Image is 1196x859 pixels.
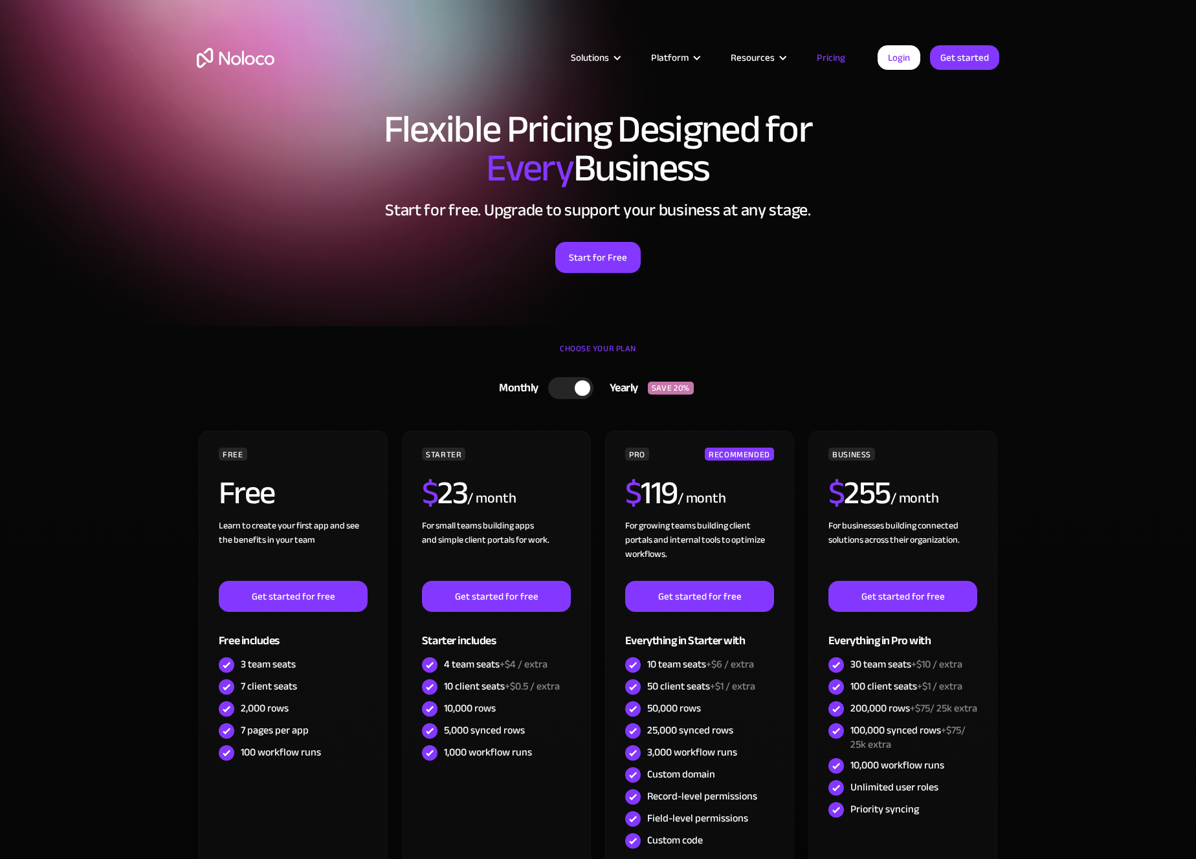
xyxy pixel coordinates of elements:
div: 50 client seats [647,679,755,693]
a: Get started for free [625,581,774,612]
div: PRO [625,448,649,461]
span: +$4 / extra [500,655,548,674]
div: Custom code [647,833,703,847]
div: 100,000 synced rows [850,723,977,752]
div: 25,000 synced rows [647,723,733,737]
div: Solutions [571,49,609,66]
div: For small teams building apps and simple client portals for work. ‍ [422,519,571,581]
div: 10 team seats [647,657,754,671]
h2: Start for free. Upgrade to support your business at any stage. [197,201,999,220]
span: +$1 / extra [917,677,962,696]
span: +$75/ 25k extra [850,721,966,754]
div: Free includes [219,612,368,654]
span: $ [828,462,845,523]
div: / month [678,488,726,509]
div: 50,000 rows [647,701,701,715]
a: Login [878,45,920,70]
h1: Flexible Pricing Designed for Business [197,110,999,188]
div: Yearly [593,378,648,398]
div: Monthly [483,378,548,398]
h2: 119 [625,477,678,509]
div: 10,000 rows [444,701,496,715]
div: Field-level permissions [647,811,748,825]
span: +$75/ 25k extra [910,699,977,718]
div: Unlimited user roles [850,780,938,794]
div: 4 team seats [444,657,548,671]
a: Get started [930,45,999,70]
span: $ [625,462,641,523]
div: 30 team seats [850,657,962,671]
div: Resources [731,49,775,66]
a: Start for Free [555,242,641,273]
div: FREE [219,448,247,461]
div: 3,000 workflow runs [647,745,737,759]
div: Everything in Starter with [625,612,774,654]
h2: Free [219,477,275,509]
div: BUSINESS [828,448,875,461]
span: +$10 / extra [911,655,962,674]
span: +$6 / extra [706,655,754,674]
div: 100 client seats [850,679,962,693]
span: Every [486,132,573,204]
a: Get started for free [828,581,977,612]
div: 2,000 rows [241,701,289,715]
a: Pricing [801,49,861,66]
div: 5,000 synced rows [444,723,525,737]
div: RECOMMENDED [705,448,774,461]
h2: 255 [828,477,891,509]
span: +$0.5 / extra [505,677,560,696]
div: For businesses building connected solutions across their organization. ‍ [828,519,977,581]
div: Starter includes [422,612,571,654]
div: 7 pages per app [241,723,309,737]
div: 7 client seats [241,679,297,693]
div: 1,000 workflow runs [444,745,532,759]
div: Resources [714,49,801,66]
span: $ [422,462,438,523]
div: Everything in Pro with [828,612,977,654]
div: For growing teams building client portals and internal tools to optimize workflows. [625,519,774,581]
div: Priority syncing [850,802,919,816]
div: 3 team seats [241,657,296,671]
span: +$1 / extra [710,677,755,696]
div: Record-level permissions [647,789,757,803]
div: Platform [651,49,689,66]
div: CHOOSE YOUR PLAN [197,339,999,371]
div: Platform [635,49,714,66]
div: 200,000 rows [850,701,977,715]
a: Get started for free [422,581,571,612]
a: Get started for free [219,581,368,612]
div: Custom domain [647,767,715,781]
div: / month [467,488,516,509]
div: STARTER [422,448,465,461]
div: 10,000 workflow runs [850,758,944,772]
div: 100 workflow runs [241,745,321,759]
div: / month [891,488,939,509]
div: Learn to create your first app and see the benefits in your team ‍ [219,519,368,581]
div: 10 client seats [444,679,560,693]
div: Solutions [555,49,635,66]
div: SAVE 20% [648,382,694,395]
h2: 23 [422,477,468,509]
a: home [197,48,274,68]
